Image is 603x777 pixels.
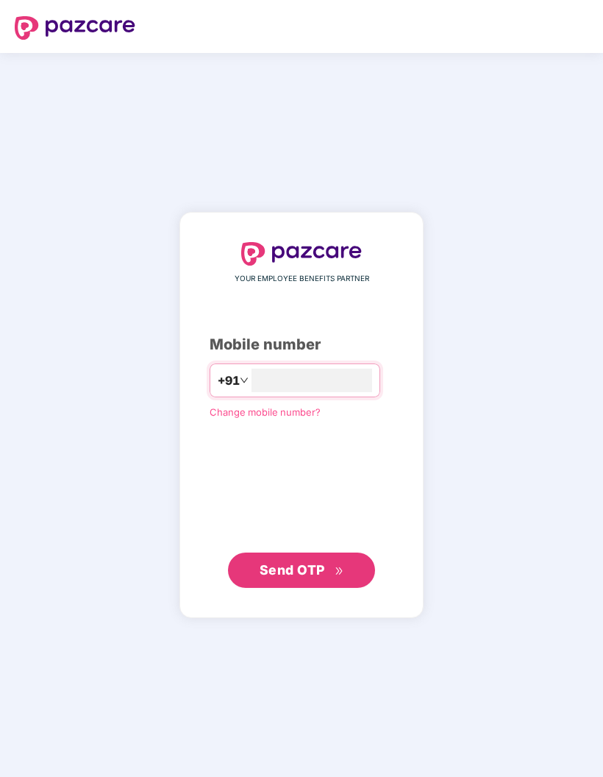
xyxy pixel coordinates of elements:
[218,372,240,390] span: +91
[15,16,135,40] img: logo
[241,242,362,266] img: logo
[235,273,369,285] span: YOUR EMPLOYEE BENEFITS PARTNER
[210,333,393,356] div: Mobile number
[240,376,249,385] span: down
[335,567,344,576] span: double-right
[210,406,321,418] a: Change mobile number?
[260,562,325,578] span: Send OTP
[228,553,375,588] button: Send OTPdouble-right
